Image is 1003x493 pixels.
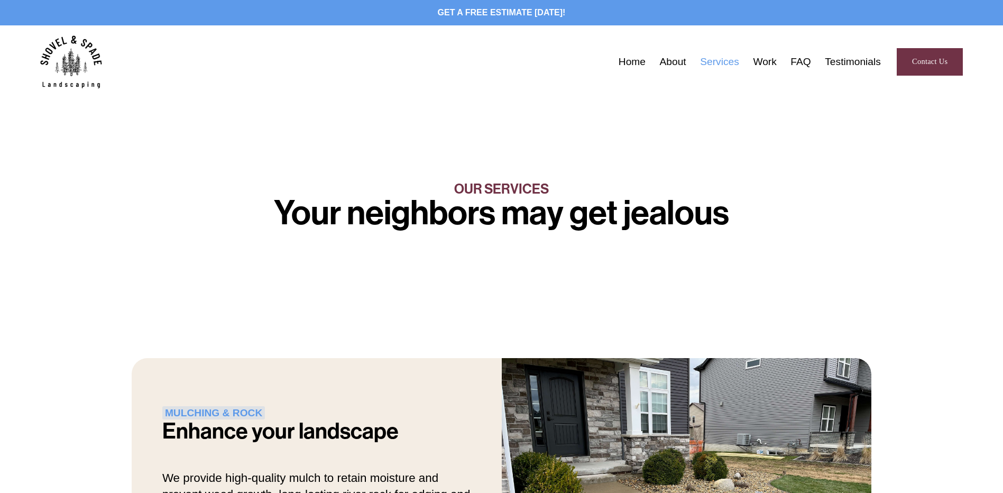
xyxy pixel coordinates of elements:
[132,197,872,230] h1: Your neighbors may get jealous
[753,54,776,70] a: Work
[660,54,686,70] a: About
[700,54,739,70] a: Services
[897,48,963,76] a: Contact Us
[162,420,440,443] h2: Enhance your landscape
[825,54,881,70] a: Testimonials
[454,181,549,197] span: OUR SERVICES
[40,35,102,88] img: Shovel &amp; Spade Landscaping
[162,406,265,419] strong: MULCHING & ROCK
[619,54,646,70] a: Home
[790,54,811,70] a: FAQ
